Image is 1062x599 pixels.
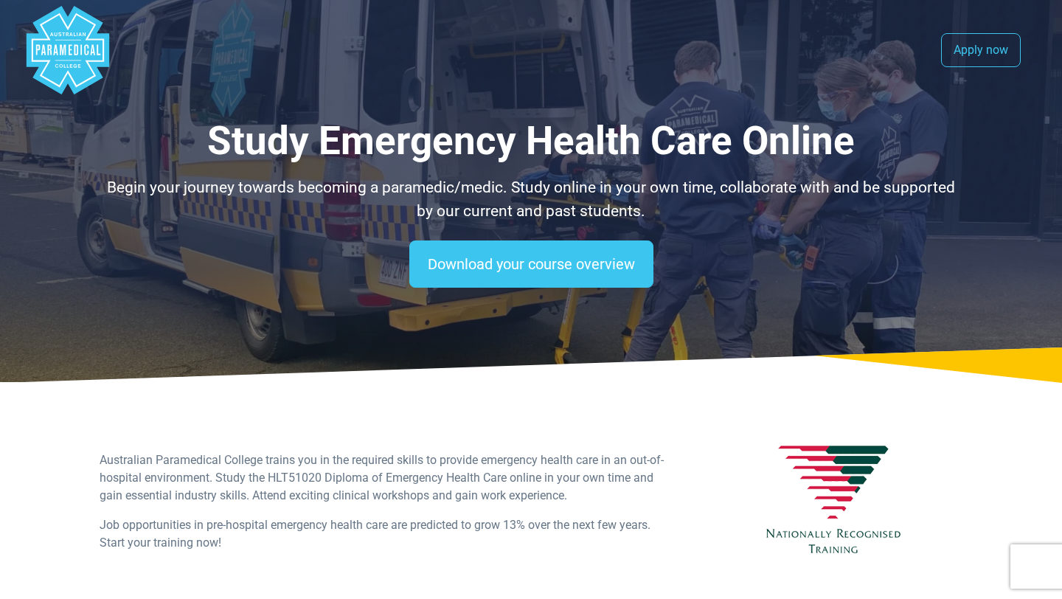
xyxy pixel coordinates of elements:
a: Download your course overview [409,240,653,288]
a: Apply now [941,33,1021,67]
p: Job opportunities in pre-hospital emergency health care are predicted to grow 13% over the next f... [100,516,669,552]
p: Australian Paramedical College trains you in the required skills to provide emergency health care... [100,451,669,505]
div: Australian Paramedical College [24,6,112,94]
p: Begin your journey towards becoming a paramedic/medic. Study online in your own time, collaborate... [100,176,962,223]
h1: Study Emergency Health Care Online [100,118,962,165]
